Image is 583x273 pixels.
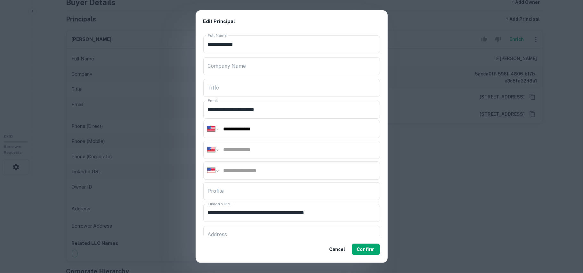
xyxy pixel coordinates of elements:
h2: Edit Principal [196,10,388,33]
button: Confirm [352,244,380,255]
label: LinkedIn URL [208,201,231,207]
label: Email [208,98,218,103]
button: Cancel [327,244,348,255]
iframe: Chat Widget [551,222,583,253]
label: Full Name [208,33,227,38]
